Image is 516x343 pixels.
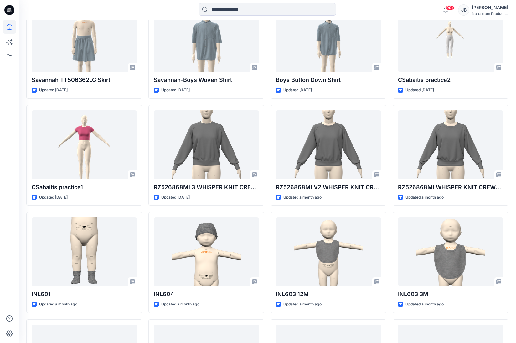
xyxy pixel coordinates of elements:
[472,4,508,11] div: [PERSON_NAME]
[154,76,259,84] p: Savannah-Boys Woven Shirt
[405,87,434,93] p: Updated [DATE]
[445,5,455,10] span: 99+
[276,110,381,179] a: RZ526868MI V2 WHISPER KNIT CREWNECK PULLOVER 2
[283,194,322,201] p: Updated a month ago
[32,76,137,84] p: Savannah TT506362LG Skirt
[276,217,381,286] a: INL603 12M
[161,194,190,201] p: Updated [DATE]
[276,183,381,192] p: RZ526868MI V2 WHISPER KNIT CREWNECK PULLOVER 2
[39,301,77,308] p: Updated a month ago
[154,290,259,299] p: INL604
[405,194,444,201] p: Updated a month ago
[32,3,137,72] a: Savannah TT506362LG Skirt
[32,290,137,299] p: INL601
[398,3,503,72] a: CSabaitis practice2
[154,110,259,179] a: RZ526868MI 3 WHISPER KNIT CREWNECK PULLOVER 3
[276,3,381,72] a: Boys Button Down Shirt
[161,87,190,93] p: Updated [DATE]
[39,194,68,201] p: Updated [DATE]
[283,87,312,93] p: Updated [DATE]
[283,301,322,308] p: Updated a month ago
[32,110,137,179] a: CSabaitis practice1
[154,217,259,286] a: INL604
[154,3,259,72] a: Savannah-Boys Woven Shirt
[276,76,381,84] p: Boys Button Down Shirt
[472,11,508,16] div: Nordstrom Product...
[398,217,503,286] a: INL603 3M
[161,301,199,308] p: Updated a month ago
[458,4,469,16] div: JB
[32,217,137,286] a: INL601
[39,87,68,93] p: Updated [DATE]
[398,183,503,192] p: RZ526868MI WHISPER KNIT CREWNECK PULLOVER
[154,183,259,192] p: RZ526868MI 3 WHISPER KNIT CREWNECK PULLOVER 3
[398,76,503,84] p: CSabaitis practice2
[398,290,503,299] p: INL603 3M
[32,183,137,192] p: CSabaitis practice1
[276,290,381,299] p: INL603 12M
[398,110,503,179] a: RZ526868MI WHISPER KNIT CREWNECK PULLOVER
[405,301,444,308] p: Updated a month ago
